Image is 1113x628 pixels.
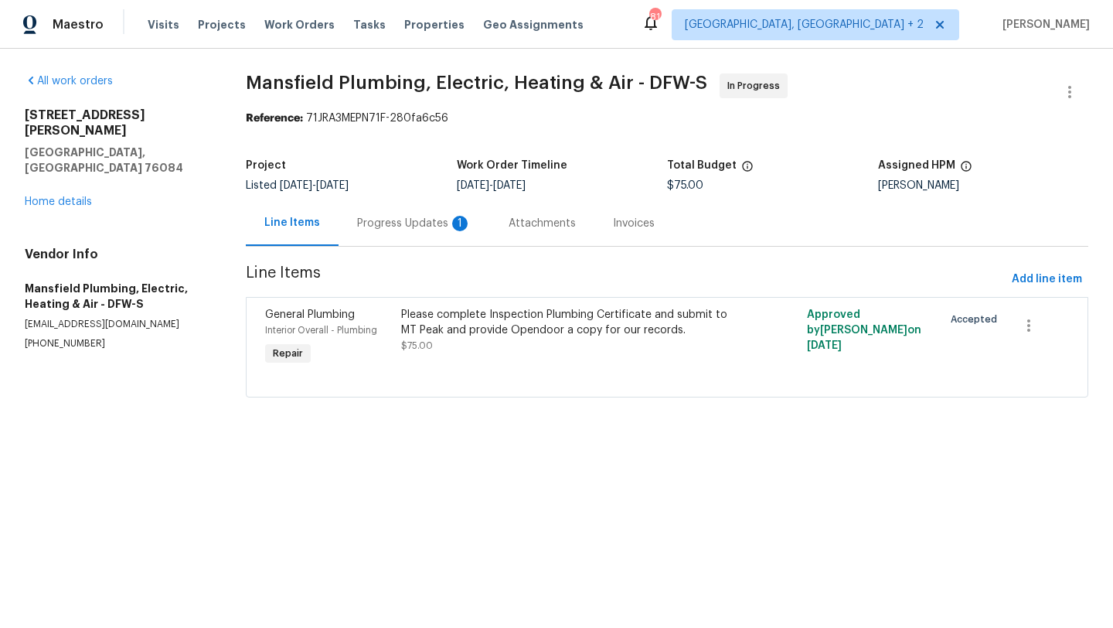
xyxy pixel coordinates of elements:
[265,326,377,335] span: Interior Overall - Plumbing
[246,265,1006,294] span: Line Items
[457,180,489,191] span: [DATE]
[25,281,209,312] h5: Mansfield Plumbing, Electric, Heating & Air - DFW-S
[264,215,320,230] div: Line Items
[509,216,576,231] div: Attachments
[807,309,921,351] span: Approved by [PERSON_NAME] on
[246,111,1088,126] div: 71JRA3MEPN71F-280fa6c56
[667,180,703,191] span: $75.00
[401,307,730,338] div: Please complete Inspection Plumbing Certificate and submit to MT Peak and provide Opendoor a copy...
[280,180,312,191] span: [DATE]
[316,180,349,191] span: [DATE]
[401,341,433,350] span: $75.00
[649,9,660,25] div: 81
[25,247,209,262] h4: Vendor Info
[404,17,465,32] span: Properties
[25,76,113,87] a: All work orders
[727,78,786,94] span: In Progress
[25,145,209,176] h5: [GEOGRAPHIC_DATA], [GEOGRAPHIC_DATA] 76084
[667,160,737,171] h5: Total Budget
[996,17,1090,32] span: [PERSON_NAME]
[25,318,209,331] p: [EMAIL_ADDRESS][DOMAIN_NAME]
[148,17,179,32] span: Visits
[878,160,955,171] h5: Assigned HPM
[25,337,209,350] p: [PHONE_NUMBER]
[685,17,924,32] span: [GEOGRAPHIC_DATA], [GEOGRAPHIC_DATA] + 2
[246,113,303,124] b: Reference:
[483,17,584,32] span: Geo Assignments
[198,17,246,32] span: Projects
[1006,265,1088,294] button: Add line item
[53,17,104,32] span: Maestro
[280,180,349,191] span: -
[493,180,526,191] span: [DATE]
[25,108,209,138] h2: [STREET_ADDRESS][PERSON_NAME]
[452,216,468,231] div: 1
[353,19,386,30] span: Tasks
[25,196,92,207] a: Home details
[457,180,526,191] span: -
[1012,270,1082,289] span: Add line item
[613,216,655,231] div: Invoices
[951,312,1003,327] span: Accepted
[960,160,972,180] span: The hpm assigned to this work order.
[264,17,335,32] span: Work Orders
[357,216,471,231] div: Progress Updates
[246,180,349,191] span: Listed
[246,73,707,92] span: Mansfield Plumbing, Electric, Heating & Air - DFW-S
[457,160,567,171] h5: Work Order Timeline
[807,340,842,351] span: [DATE]
[878,180,1088,191] div: [PERSON_NAME]
[265,309,355,320] span: General Plumbing
[741,160,754,180] span: The total cost of line items that have been proposed by Opendoor. This sum includes line items th...
[246,160,286,171] h5: Project
[267,346,309,361] span: Repair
